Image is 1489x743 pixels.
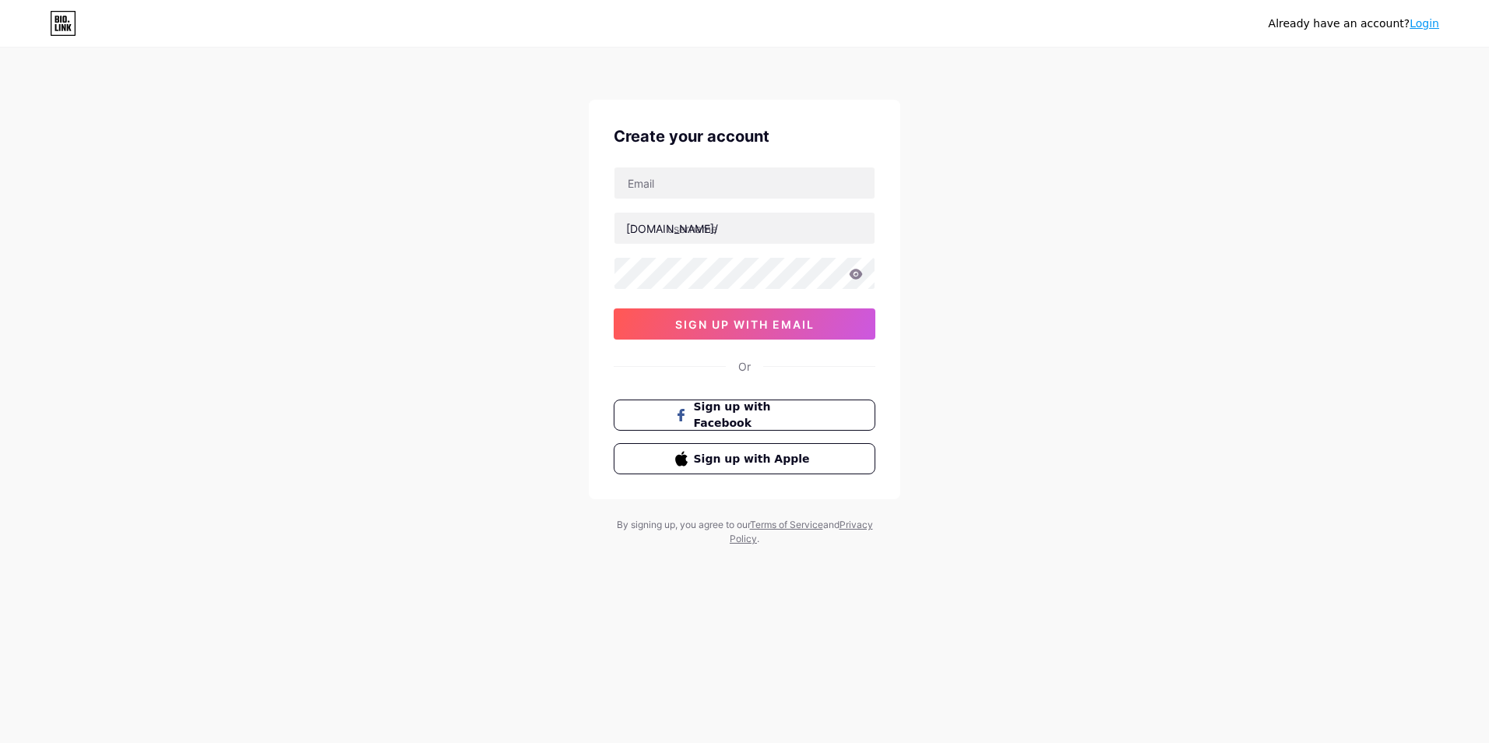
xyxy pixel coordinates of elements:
div: Already have an account? [1269,16,1439,32]
input: Email [614,167,875,199]
button: Sign up with Apple [614,443,875,474]
div: [DOMAIN_NAME]/ [626,220,718,237]
div: By signing up, you agree to our and . [612,518,877,546]
span: Sign up with Facebook [694,399,815,431]
input: username [614,213,875,244]
span: Sign up with Apple [694,451,815,467]
a: Login [1410,17,1439,30]
button: sign up with email [614,308,875,340]
a: Terms of Service [750,519,823,530]
span: sign up with email [675,318,815,331]
div: Or [738,358,751,375]
button: Sign up with Facebook [614,400,875,431]
div: Create your account [614,125,875,148]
